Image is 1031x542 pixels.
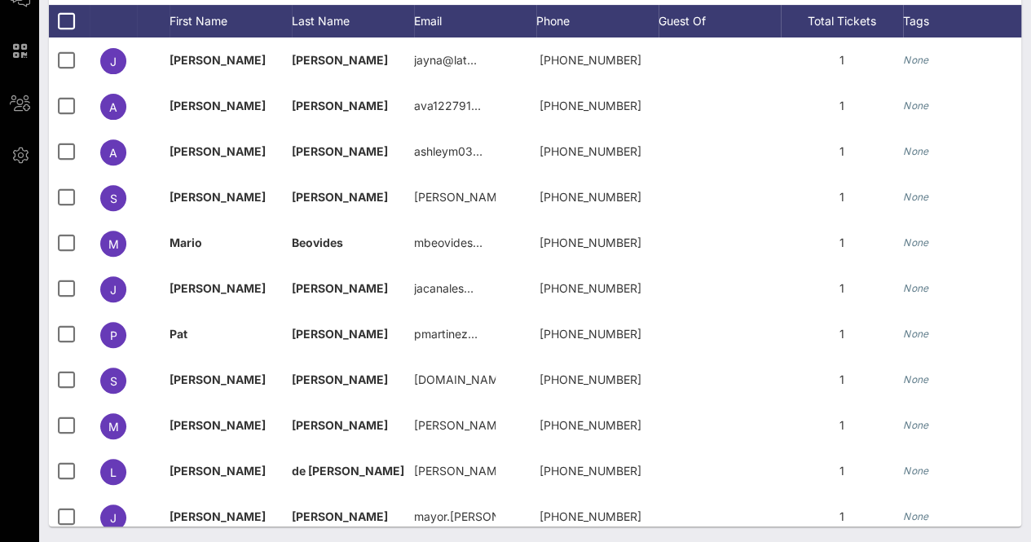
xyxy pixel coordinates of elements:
span: [PERSON_NAME] [292,53,388,67]
div: Email [414,5,536,37]
div: 1 [781,448,903,494]
span: [PERSON_NAME] [292,418,388,432]
div: 1 [781,266,903,311]
span: +19158005079 [540,144,641,158]
span: [PERSON_NAME] [170,190,266,204]
i: None [903,328,929,340]
span: [PERSON_NAME] [292,281,388,295]
div: Total Tickets [781,5,903,37]
span: J [110,55,117,68]
span: [PERSON_NAME] [170,144,266,158]
span: +17863519976 [540,236,641,249]
span: A [109,100,117,114]
span: Beovides [292,236,343,249]
div: 1 [781,357,903,403]
span: P [110,328,117,342]
p: [DOMAIN_NAME]… [414,357,496,403]
span: +12103186788 [540,372,641,386]
p: [PERSON_NAME]@t… [414,403,496,448]
i: None [903,99,929,112]
span: [PERSON_NAME] [292,144,388,158]
span: [PERSON_NAME] [170,99,266,112]
div: 1 [781,403,903,448]
span: [PERSON_NAME] [170,372,266,386]
span: [PERSON_NAME] [292,509,388,523]
p: mayor.[PERSON_NAME]… [414,494,496,540]
span: [PERSON_NAME] [170,53,266,67]
span: de [PERSON_NAME] [292,464,404,478]
span: [PERSON_NAME] [170,418,266,432]
span: [PERSON_NAME] [292,190,388,204]
span: M [108,237,119,251]
span: +13104367738 [540,53,641,67]
span: M [108,420,119,434]
span: +17148898060 [540,418,641,432]
span: +15127792652 [540,99,641,112]
div: Guest Of [659,5,781,37]
p: ashleym03… [414,129,482,174]
i: None [903,419,929,431]
span: +17042588688 [540,327,641,341]
span: +15129656381 [540,509,641,523]
span: J [110,283,117,297]
span: J [110,511,117,525]
div: 1 [781,83,903,129]
span: S [110,192,117,205]
p: [PERSON_NAME].[PERSON_NAME]… [414,448,496,494]
div: Last Name [292,5,414,37]
i: None [903,282,929,294]
i: None [903,54,929,66]
span: S [110,374,117,388]
i: None [903,465,929,477]
i: None [903,373,929,386]
div: 1 [781,37,903,83]
span: +18307760070 [540,281,641,295]
div: 1 [781,174,903,220]
span: A [109,146,117,160]
i: None [903,191,929,203]
div: 1 [781,129,903,174]
span: [PERSON_NAME] [292,327,388,341]
span: [PERSON_NAME] [170,509,266,523]
div: 1 [781,220,903,266]
p: pmartinez… [414,311,478,357]
i: None [903,145,929,157]
p: ava122791… [414,83,481,129]
span: L [110,465,117,479]
span: [PERSON_NAME] [292,372,388,386]
p: jacanales… [414,266,474,311]
span: +15129684884 [540,190,641,204]
div: 1 [781,311,903,357]
span: [PERSON_NAME] [170,281,266,295]
div: 1 [781,494,903,540]
span: +19566484236 [540,464,641,478]
div: Phone [536,5,659,37]
span: [PERSON_NAME] [292,99,388,112]
span: Mario [170,236,202,249]
i: None [903,510,929,522]
i: None [903,236,929,249]
p: mbeovides… [414,220,482,266]
p: jayna@lat… [414,37,477,83]
span: [PERSON_NAME] [170,464,266,478]
p: [PERSON_NAME]… [414,174,496,220]
span: Pat [170,327,187,341]
div: First Name [170,5,292,37]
